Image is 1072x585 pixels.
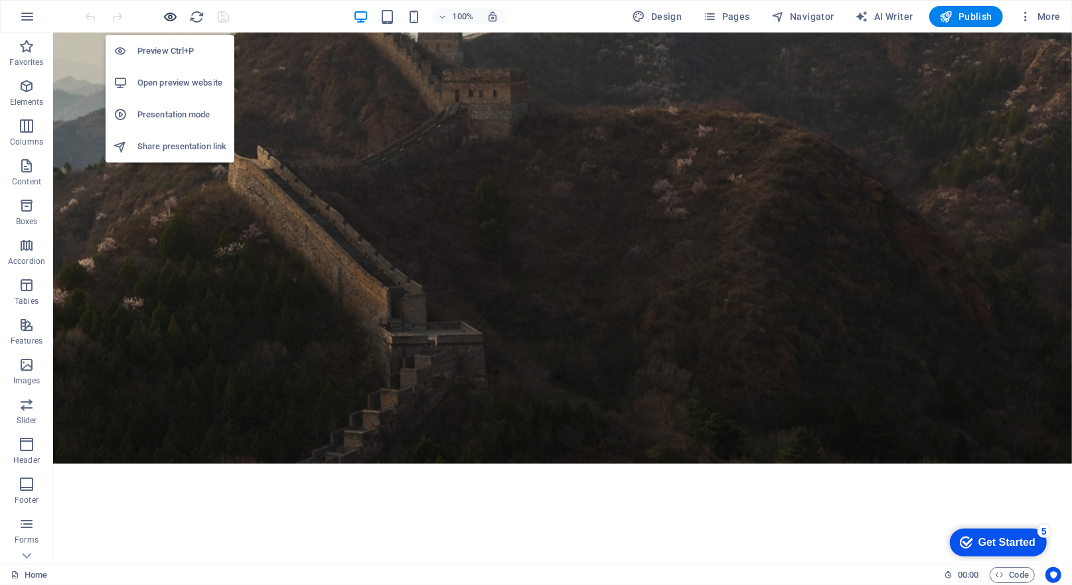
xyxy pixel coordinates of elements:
[137,75,226,91] h6: Open preview website
[98,3,112,16] div: 5
[16,216,38,227] p: Boxes
[13,455,40,466] p: Header
[15,296,38,306] p: Tables
[771,10,834,23] span: Navigator
[10,97,44,107] p: Elements
[452,9,473,25] h6: 100%
[11,336,42,346] p: Features
[13,375,40,386] p: Images
[856,10,913,23] span: AI Writer
[958,567,978,583] span: 00 00
[990,567,1035,583] button: Code
[627,6,688,27] button: Design
[940,10,992,23] span: Publish
[1045,567,1061,583] button: Usercentrics
[1019,10,1061,23] span: More
[189,9,205,25] button: reload
[996,567,1029,583] span: Code
[15,495,38,505] p: Footer
[766,6,840,27] button: Navigator
[12,176,41,187] p: Content
[944,567,979,583] h6: Session time
[8,256,45,267] p: Accordion
[698,6,755,27] button: Pages
[11,567,47,583] a: Click to cancel selection. Double-click to open Pages
[190,9,205,25] i: Reload page
[137,43,226,59] h6: Preview Ctrl+P
[11,7,108,34] div: Get Started 5 items remaining, 0% complete
[15,535,38,545] p: Forms
[633,10,682,23] span: Design
[850,6,919,27] button: AI Writer
[137,139,226,155] h6: Share presentation link
[1014,6,1066,27] button: More
[929,6,1003,27] button: Publish
[9,57,43,68] p: Favorites
[17,415,37,426] p: Slider
[627,6,688,27] div: Design (Ctrl+Alt+Y)
[703,10,749,23] span: Pages
[432,9,479,25] button: 100%
[10,137,43,147] p: Columns
[39,15,96,27] div: Get Started
[967,570,969,580] span: :
[137,107,226,123] h6: Presentation mode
